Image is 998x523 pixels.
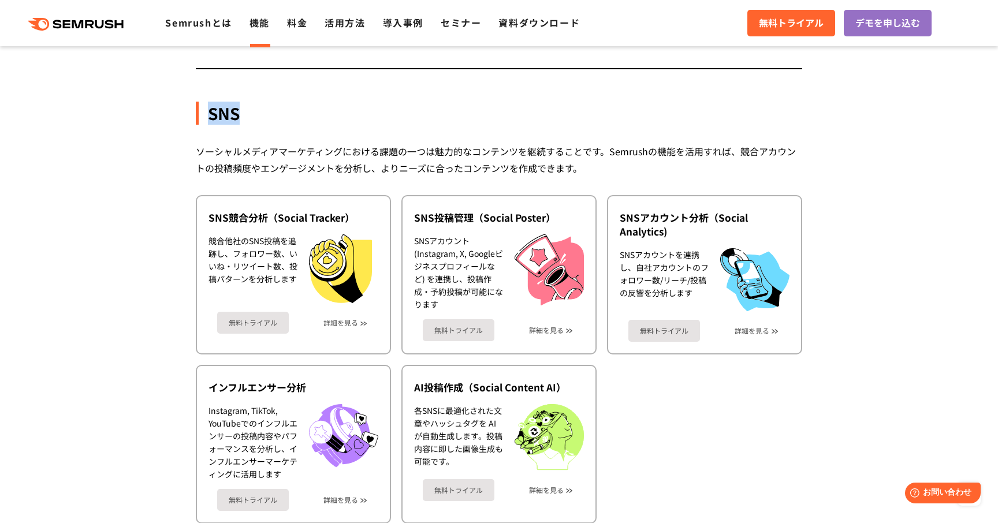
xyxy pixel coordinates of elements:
a: 資料ダウンロード [498,16,580,29]
a: 詳細を見る [529,326,564,334]
a: 活用方法 [325,16,365,29]
img: SNSアカウント分析（Social Analytics) [720,248,790,311]
a: 詳細を見る [735,327,769,335]
div: 各SNSに最適化された文章やハッシュタグを AI が自動生成します。投稿内容に即した画像生成も可能です。 [414,404,503,470]
span: 無料トライアル [759,16,824,31]
a: 詳細を見る [323,319,358,327]
a: 無料トライアル [423,479,494,501]
a: 無料トライアル [423,319,494,341]
a: 無料トライアル [628,320,700,342]
a: 導入事例 [383,16,423,29]
div: SNS競合分析（Social Tracker） [208,211,378,225]
div: AI投稿作成（Social Content AI） [414,380,584,394]
a: 機能 [249,16,270,29]
a: 無料トライアル [747,10,835,36]
a: 詳細を見る [323,496,358,504]
a: セミナー [441,16,481,29]
a: 無料トライアル [217,312,289,334]
div: Instagram, TikTok, YouTubeでのインフルエンサーの投稿内容やパフォーマンスを分析し、インフルエンサーマーケティングに活用します [208,404,297,480]
div: SNS [196,102,802,125]
div: SNSアカウントを連携し、自社アカウントのフォロワー数/リーチ/投稿の反響を分析します [620,248,709,311]
div: SNSアカウント (Instagram, X, Googleビジネスプロフィールなど) を連携し、投稿作成・予約投稿が可能になります [414,234,503,311]
div: インフルエンサー分析 [208,380,378,394]
div: SNSアカウント分析（Social Analytics) [620,211,790,238]
div: SNS投稿管理（Social Poster） [414,211,584,225]
a: Semrushとは [165,16,232,29]
iframe: Help widget launcher [895,478,985,510]
img: SNS投稿管理（Social Poster） [515,234,584,305]
div: ソーシャルメディアマーケティングにおける課題の一つは魅力的なコンテンツを継続することです。Semrushの機能を活用すれば、競合アカウントの投稿頻度やエンゲージメントを分析し、よりニーズに合った... [196,143,802,177]
a: 料金 [287,16,307,29]
a: デモを申し込む [844,10,932,36]
a: 詳細を見る [529,486,564,494]
span: デモを申し込む [855,16,920,31]
img: AI投稿作成（Social Content AI） [515,404,584,470]
img: インフルエンサー分析 [309,404,378,468]
img: SNS競合分析（Social Tracker） [309,234,372,303]
div: 競合他社のSNS投稿を追跡し、フォロワー数、いいね・リツイート数、投稿パターンを分析します [208,234,297,303]
a: 無料トライアル [217,489,289,511]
